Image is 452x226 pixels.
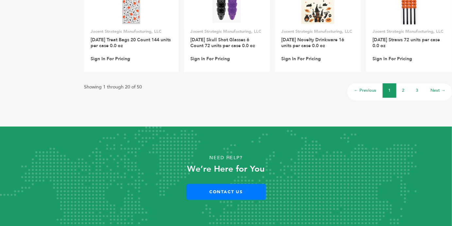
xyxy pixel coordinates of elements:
[91,28,172,34] p: Jacent Strategic Manufacturing, LLC
[187,163,265,175] strong: We’re Here for You
[416,87,418,93] a: 3
[373,37,440,49] a: [DATE] Straws 72 units per case 0.0 oz
[373,56,412,62] a: Sign In For Pricing
[84,83,142,91] p: Showing 1 through 20 of 50
[190,56,230,62] a: Sign In For Pricing
[186,184,266,200] a: Contact Us
[91,56,130,62] a: Sign In For Pricing
[190,37,255,49] a: [DATE] Skull Shot Glasses 6 Count 72 units per case 0.0 oz
[282,28,355,34] p: Jacent Strategic Manufacturing, LLC
[282,37,344,49] a: [DATE] Novelty Drinkware 16 units per case 0.0 oz
[91,37,171,49] a: [DATE] Treat Bags 20 Count 144 units per case 0.0 oz
[23,153,429,163] p: Need Help?
[190,28,263,34] p: Jacent Strategic Manufacturing, LLC
[389,87,391,93] a: 1
[282,56,321,62] a: Sign In For Pricing
[430,87,445,93] a: Next →
[373,28,445,34] p: Jacent Strategic Manufacturing, LLC
[354,87,376,93] a: ← Previous
[402,87,405,93] a: 2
